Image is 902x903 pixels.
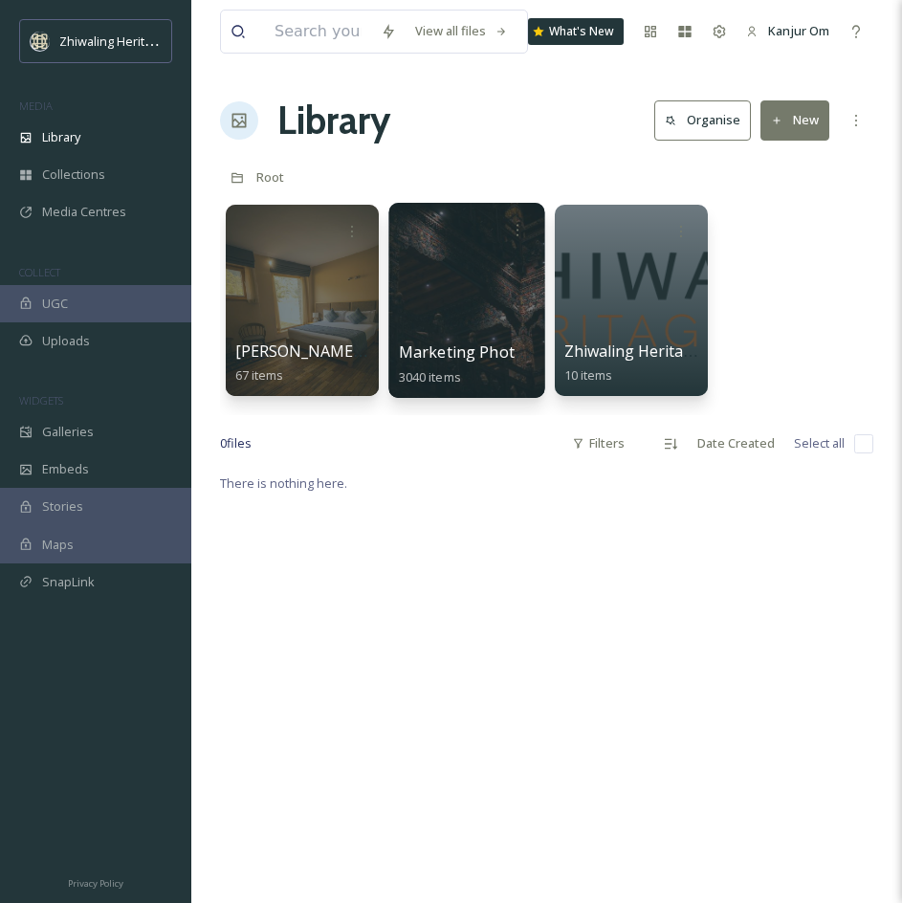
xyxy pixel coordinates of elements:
[265,11,371,53] input: Search your library
[42,165,105,184] span: Collections
[19,393,63,407] span: WIDGETS
[399,343,582,385] a: Marketing Photo Library3040 items
[68,877,123,890] span: Privacy Policy
[399,341,582,363] span: Marketing Photo Library
[220,474,347,492] span: There is nothing here.
[68,870,123,893] a: Privacy Policy
[235,341,380,362] span: [PERSON_NAME] (2)
[564,341,742,362] span: Zhiwaling Heritage Logo
[220,434,252,452] span: 0 file s
[654,100,760,140] a: Organise
[794,434,845,452] span: Select all
[42,573,95,591] span: SnapLink
[42,536,74,554] span: Maps
[562,425,634,462] div: Filters
[19,99,53,113] span: MEDIA
[42,423,94,441] span: Galleries
[235,342,380,384] a: [PERSON_NAME] (2)67 items
[737,12,839,50] a: Kanjur Om
[42,497,83,516] span: Stories
[42,460,89,478] span: Embeds
[564,342,742,384] a: Zhiwaling Heritage Logo10 items
[59,32,165,50] span: Zhiwaling Heritage
[528,18,624,45] a: What's New
[19,265,60,279] span: COLLECT
[688,425,784,462] div: Date Created
[256,168,284,186] span: Root
[768,22,829,39] span: Kanjur Om
[42,128,80,146] span: Library
[42,295,68,313] span: UGC
[42,203,126,221] span: Media Centres
[399,367,461,385] span: 3040 items
[235,366,283,384] span: 67 items
[654,100,751,140] button: Organise
[406,12,517,50] a: View all files
[31,32,50,51] img: Screenshot%202025-04-29%20at%2011.05.50.png
[277,92,390,149] a: Library
[42,332,90,350] span: Uploads
[256,165,284,188] a: Root
[564,366,612,384] span: 10 items
[760,100,829,140] button: New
